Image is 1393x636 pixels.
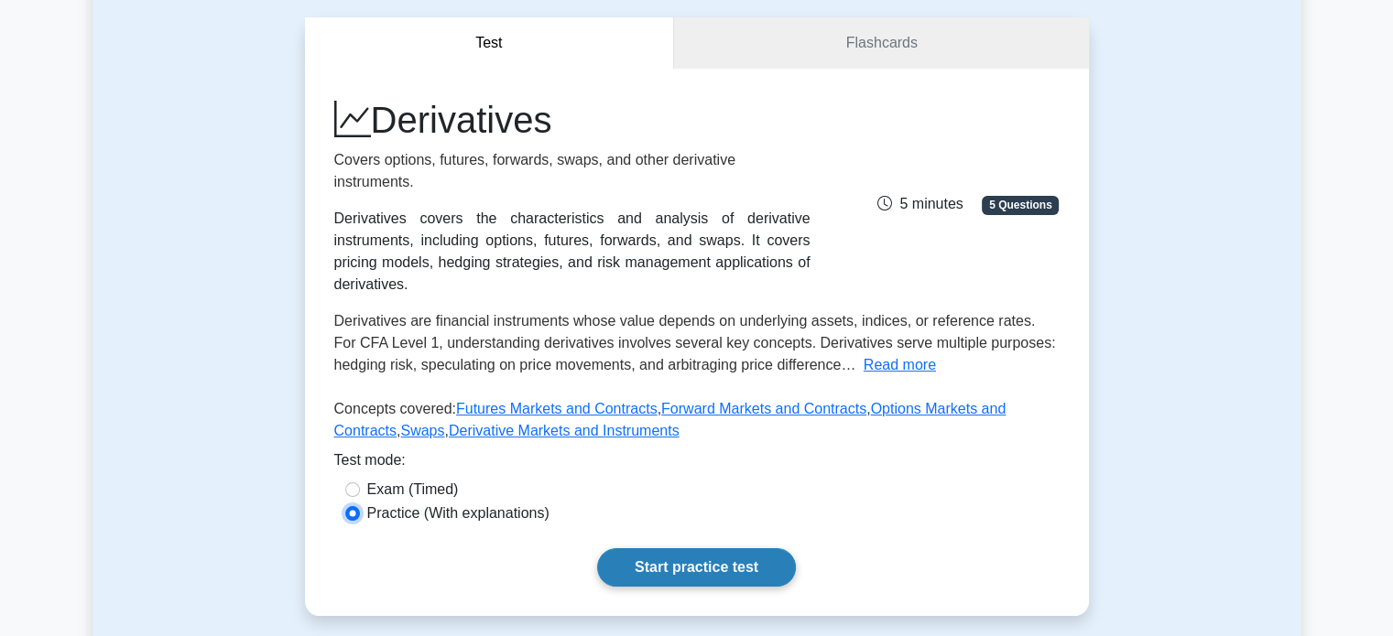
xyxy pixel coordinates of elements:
[674,17,1088,70] a: Flashcards
[367,479,459,501] label: Exam (Timed)
[456,401,658,416] a: Futures Markets and Contracts
[334,149,811,193] p: Covers options, futures, forwards, swaps, and other derivative instruments.
[367,502,550,524] label: Practice (With explanations)
[864,354,936,376] button: Read more
[449,423,680,438] a: Derivative Markets and Instruments
[305,17,675,70] button: Test
[334,208,811,296] div: Derivatives covers the characteristics and analysis of derivative instruments, including options,...
[877,196,963,211] span: 5 minutes
[334,98,811,142] h1: Derivatives
[334,313,1056,372] span: Derivatives are financial instruments whose value depends on underlying assets, indices, or refer...
[400,423,444,438] a: Swaps
[982,196,1059,214] span: 5 Questions
[334,398,1060,449] p: Concepts covered: , , , ,
[334,449,1060,479] div: Test mode:
[597,548,796,587] a: Start practice test
[661,401,866,416] a: Forward Markets and Contracts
